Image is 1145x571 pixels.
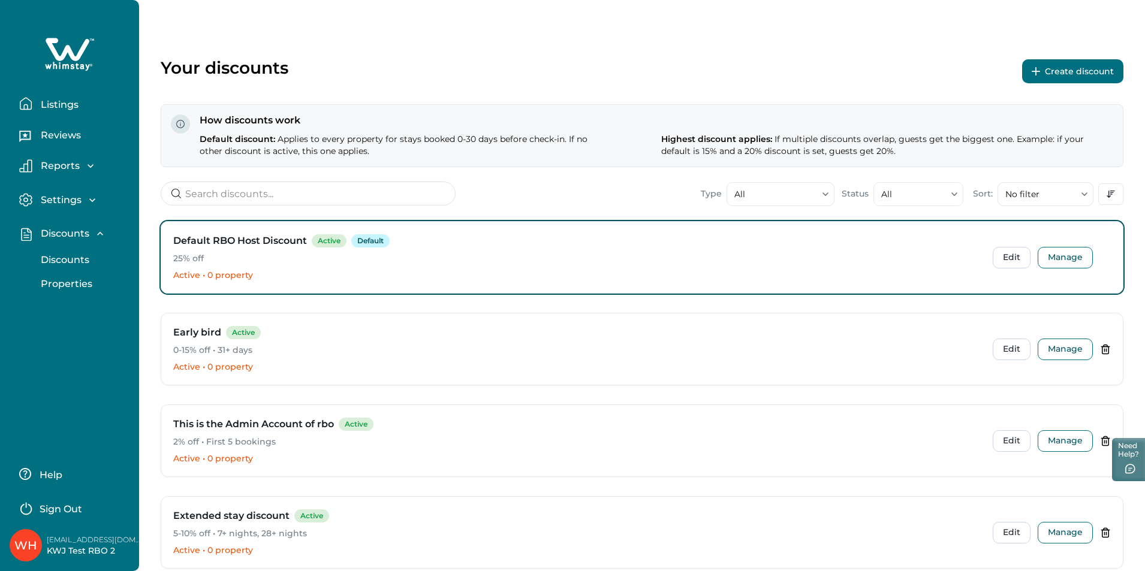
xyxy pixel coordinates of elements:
[173,528,983,540] p: 5-10% off • 7+ nights, 28+ nights
[19,462,125,486] button: Help
[37,99,79,111] p: Listings
[993,430,1030,452] button: Edit
[28,248,138,272] button: Discounts
[701,188,722,200] p: Type
[37,278,92,290] p: Properties
[173,325,221,340] h3: Early bird
[37,129,81,141] p: Reviews
[973,188,993,200] p: Sort:
[173,345,983,357] p: 0-15% off • 31+ days
[19,92,129,116] button: Listings
[37,228,89,240] p: Discounts
[173,436,983,448] p: 2% off • First 5 bookings
[19,193,129,207] button: Settings
[161,58,288,78] p: Your discounts
[47,545,143,557] p: KWJ Test RBO 2
[1038,339,1093,360] button: Manage
[173,509,290,523] h3: Extended stay discount
[173,234,307,248] h3: Default RBO Host Discount
[339,418,373,431] span: Active
[661,114,1113,157] p: Highest discount applies:
[173,417,334,431] h3: This is the Admin Account of rbo
[37,194,82,206] p: Settings
[661,134,1084,156] span: If multiple discounts overlap, guests get the biggest one. Example: if your default is 15% and a ...
[294,509,329,522] span: Active
[993,247,1030,268] button: Edit
[173,545,983,557] p: Active • 0 property
[14,531,37,560] div: Whimstay Host
[842,188,869,200] p: Status
[161,182,456,206] input: Search discounts...
[19,125,129,149] button: Reviews
[993,522,1030,543] button: Edit
[36,469,62,481] p: Help
[37,160,80,172] p: Reports
[312,234,346,247] span: Active
[19,248,129,296] div: Discounts
[226,326,261,339] span: Active
[173,453,983,465] p: Active • 0 property
[40,503,82,515] p: Sign Out
[200,134,607,157] p: Default discount:
[19,496,125,519] button: Sign Out
[28,272,138,296] button: Properties
[1038,522,1093,543] button: Manage
[351,234,390,247] span: Default
[200,134,587,156] span: Applies to every property for stays booked 0-30 days before check-in. If no other discount is act...
[1022,59,1123,83] button: Create discount
[37,254,89,266] p: Discounts
[173,361,983,373] p: Active • 0 property
[19,159,129,173] button: Reports
[173,253,983,265] p: 25% off
[173,270,983,282] p: Active • 0 property
[993,339,1030,360] button: Edit
[1038,247,1093,268] button: Manage
[19,227,129,241] button: Discounts
[1038,430,1093,452] button: Manage
[47,534,143,546] p: [EMAIL_ADDRESS][DOMAIN_NAME]
[200,114,607,126] p: How discounts work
